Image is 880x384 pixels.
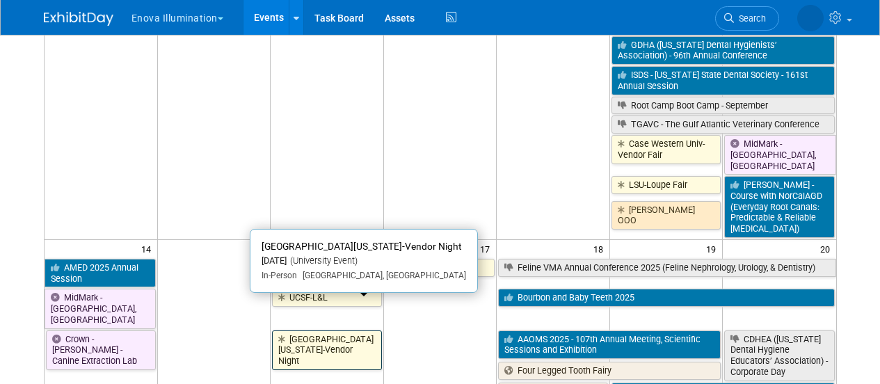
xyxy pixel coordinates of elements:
a: LSU-Loupe Fair [611,176,721,194]
img: Sarah Swinick [797,5,824,31]
span: 17 [479,240,496,257]
div: [DATE] [262,255,466,267]
a: [PERSON_NAME] OOO [611,201,721,230]
a: GDHA ([US_STATE] Dental Hygienists’ Association) - 96th Annual Conference [611,36,835,65]
a: AAOMS 2025 - 107th Annual Meeting, Scientific Sessions and Exhibition [498,330,721,359]
a: Four Legged Tooth Fairy [498,362,721,380]
span: In-Person [262,271,297,280]
a: [PERSON_NAME] - Course with NorCalAGD (Everyday Root Canals: Predictable & Reliable [MEDICAL_DATA]) [724,176,834,238]
a: Bourbon and Baby Teeth 2025 [498,289,834,307]
a: Search [715,6,779,31]
span: Search [734,13,766,24]
a: UCSF-L&L [272,289,382,307]
span: [GEOGRAPHIC_DATA], [GEOGRAPHIC_DATA] [297,271,466,280]
a: MidMark - [GEOGRAPHIC_DATA], [GEOGRAPHIC_DATA] [45,289,156,328]
span: 19 [705,240,722,257]
a: ISDS - [US_STATE] State Dental Society - 161st Annual Session [611,66,835,95]
a: TGAVC - The Gulf Atlantic Veterinary Conference [611,115,835,134]
a: MidMark - [GEOGRAPHIC_DATA], [GEOGRAPHIC_DATA] [724,135,835,175]
a: Root Camp Boot Camp - September [611,97,835,115]
span: [GEOGRAPHIC_DATA][US_STATE]-Vendor Night [262,241,462,252]
span: (University Event) [287,255,358,266]
a: Case Western Univ-Vendor Fair [611,135,721,163]
a: Feline VMA Annual Conference 2025 (Feline Nephrology, Urology, & Dentistry) [498,259,835,277]
span: 14 [140,240,157,257]
a: [GEOGRAPHIC_DATA][US_STATE]-Vendor Night [272,330,382,370]
span: 20 [819,240,836,257]
a: CDHEA ([US_STATE] Dental Hygiene Educators’ Association) - Corporate Day [724,330,834,381]
a: AMED 2025 Annual Session [45,259,156,287]
a: Crown - [PERSON_NAME] - Canine Extraction Lab [46,330,156,370]
img: ExhibitDay [44,12,113,26]
span: 18 [592,240,609,257]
